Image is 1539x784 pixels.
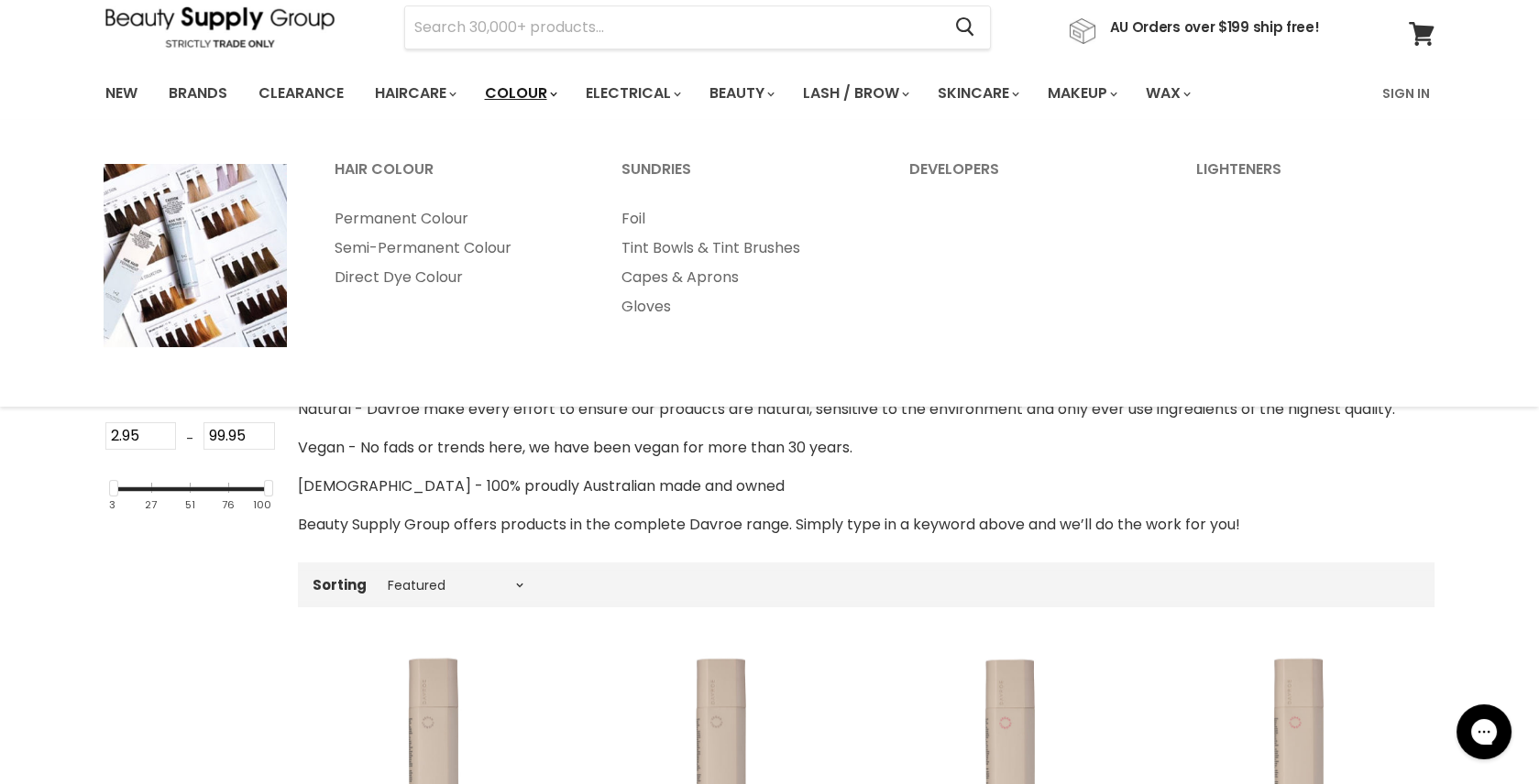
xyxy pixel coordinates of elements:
p: Natural­ - Davroe make every effort to ensure our products are natural, sensitive to the environm... [298,397,1435,421]
input: Min Price [105,422,177,450]
nav: Main [82,67,1457,120]
ul: Main menu [312,204,596,292]
a: Electrical [572,74,692,113]
div: 3 [109,499,115,511]
a: Wax [1132,74,1202,113]
a: Developers [886,155,1171,201]
a: Direct Dye Colour [312,263,596,292]
input: Max Price [203,422,275,450]
a: Clearance [245,74,357,113]
a: Skincare [924,74,1030,113]
a: Semi-Permanent Colour [312,234,596,263]
a: Haircare [361,74,467,113]
a: Hair Colour [312,155,596,201]
a: Makeup [1034,74,1128,113]
label: Sorting [313,577,367,593]
div: 51 [185,499,195,511]
a: Lighteners [1173,155,1457,201]
p: Vegan - No fads or trends here, we have been vegan for more than 30 years. [298,436,1435,460]
ul: Main menu [599,204,883,321]
a: Permanent Colour [312,204,596,234]
div: - [176,422,203,455]
a: Beauty [696,74,786,113]
a: Capes & Aprons [599,263,883,292]
div: 27 [145,499,157,511]
form: Product [404,5,991,49]
div: 100 [253,499,271,511]
ul: Main menu [92,67,1289,120]
a: Sundries [599,155,883,201]
button: Search [941,6,990,49]
a: Tint Bowls & Tint Brushes [599,234,883,263]
a: Gloves [599,292,883,321]
p: [DEMOGRAPHIC_DATA] - 100% proudly Australian made and owned [298,474,1435,498]
input: Search [405,6,941,49]
iframe: Gorgias live chat messenger [1447,698,1521,766]
div: 76 [222,499,235,511]
a: Colour [471,74,568,113]
a: Sign In [1371,74,1441,113]
a: Lash / Brow [789,74,920,113]
a: Foil [599,204,883,234]
a: Brands [155,74,241,113]
a: New [92,74,151,113]
p: Beauty Supply Group offers products in the complete Davroe range. Simply type in a keyword above ... [298,513,1435,537]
